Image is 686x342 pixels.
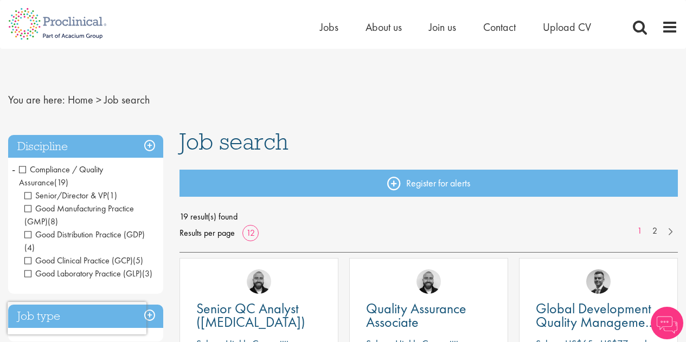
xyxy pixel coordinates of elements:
[366,20,402,34] a: About us
[543,20,591,34] a: Upload CV
[632,225,647,237] a: 1
[24,255,133,266] span: Good Clinical Practice (GCP)
[536,302,661,329] a: Global Development Quality Management (GCP)
[179,225,235,241] span: Results per page
[179,170,678,197] a: Register for alerts
[8,135,163,158] h3: Discipline
[24,242,35,253] span: (4)
[24,190,107,201] span: Senior/Director & VP
[133,255,143,266] span: (5)
[24,268,152,279] span: Good Laboratory Practice (GLP)
[320,20,338,34] a: Jobs
[8,302,146,334] iframe: reCAPTCHA
[651,307,683,339] img: Chatbot
[107,190,117,201] span: (1)
[586,269,611,294] img: Alex Bill
[24,203,134,227] span: Good Manufacturing Practice (GMP)
[647,225,663,237] a: 2
[12,161,15,177] span: -
[416,269,441,294] img: Jordan Kiely
[196,299,305,331] span: Senior QC Analyst ([MEDICAL_DATA])
[104,93,150,107] span: Job search
[247,269,271,294] img: Jordan Kiely
[24,255,143,266] span: Good Clinical Practice (GCP)
[8,93,65,107] span: You are here:
[366,302,491,329] a: Quality Assurance Associate
[142,268,152,279] span: (3)
[96,93,101,107] span: >
[19,164,103,188] span: Compliance / Quality Assurance
[68,93,93,107] a: breadcrumb link
[24,229,145,253] span: Good Distribution Practice (GDP)
[242,227,259,238] a: 12
[48,216,58,227] span: (8)
[429,20,456,34] a: Join us
[179,127,288,156] span: Job search
[179,209,678,225] span: 19 result(s) found
[24,229,145,240] span: Good Distribution Practice (GDP)
[483,20,516,34] a: Contact
[366,299,466,331] span: Quality Assurance Associate
[24,268,142,279] span: Good Laboratory Practice (GLP)
[24,190,117,201] span: Senior/Director & VP
[54,177,68,188] span: (19)
[196,302,322,329] a: Senior QC Analyst ([MEDICAL_DATA])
